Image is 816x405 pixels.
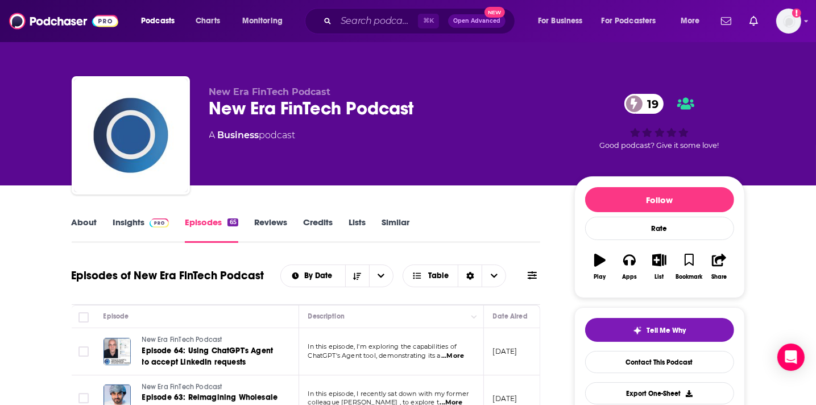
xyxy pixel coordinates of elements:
span: Open Advanced [453,18,500,24]
button: Play [585,246,615,287]
p: [DATE] [493,394,517,403]
div: List [655,274,664,280]
span: New Era FinTech Podcast [142,336,222,344]
div: Share [711,274,727,280]
a: New Era FinTech Podcast [142,382,279,392]
div: Play [594,274,606,280]
a: Similar [382,217,409,243]
img: tell me why sparkle [633,326,642,335]
a: 19 [624,94,664,114]
p: [DATE] [493,346,517,356]
button: Share [704,246,734,287]
span: Tell Me Why [647,326,686,335]
span: ⌘ K [418,14,439,28]
a: Show notifications dropdown [745,11,763,31]
input: Search podcasts, credits, & more... [336,12,418,30]
div: Sort Direction [458,265,482,287]
span: New [484,7,505,18]
img: Podchaser Pro [150,218,169,228]
button: Apps [615,246,644,287]
span: 19 [636,94,664,114]
button: open menu [234,12,297,30]
span: Episode 64: Using ChatGPT's Agent to accept LinkedIn requests [142,346,274,367]
button: open menu [281,272,345,280]
a: InsightsPodchaser Pro [113,217,169,243]
img: Podchaser - Follow, Share and Rate Podcasts [9,10,118,32]
button: open menu [594,12,673,30]
a: Episode 64: Using ChatGPT's Agent to accept LinkedIn requests [142,345,279,368]
a: Lists [349,217,366,243]
a: About [72,217,97,243]
img: User Profile [776,9,801,34]
div: A podcast [209,129,296,142]
button: Follow [585,187,734,212]
span: Good podcast? Give it some love! [600,141,719,150]
h2: Choose List sort [280,265,393,287]
button: List [644,246,674,287]
span: For Podcasters [602,13,656,29]
a: Reviews [254,217,287,243]
a: New Era FinTech Podcast [142,335,279,345]
h1: Episodes of New Era FinTech Podcast [72,268,264,283]
span: In this episode, I recently sat down with my former [308,390,469,398]
button: tell me why sparkleTell Me Why [585,318,734,342]
button: Show profile menu [776,9,801,34]
div: Episode [103,309,129,323]
button: open menu [369,265,393,287]
button: Export One-Sheet [585,382,734,404]
span: Monitoring [242,13,283,29]
div: Rate [585,217,734,240]
span: For Business [538,13,583,29]
span: New Era FinTech Podcast [142,383,222,391]
a: Contact This Podcast [585,351,734,373]
div: 19Good podcast? Give it some love! [574,86,745,157]
span: Podcasts [141,13,175,29]
span: New Era FinTech Podcast [209,86,331,97]
span: By Date [304,272,336,280]
div: Description [308,309,345,323]
span: ...More [441,352,464,361]
button: Sort Direction [345,265,369,287]
button: Choose View [403,265,507,287]
span: In this episode, I'm exploring the capabilities of [308,342,457,350]
a: Business [218,130,259,140]
div: Date Aired [493,309,528,323]
img: New Era FinTech Podcast [74,78,188,192]
div: Search podcasts, credits, & more... [316,8,526,34]
button: Open AdvancedNew [448,14,506,28]
button: open menu [530,12,597,30]
svg: Add a profile image [792,9,801,18]
a: Charts [188,12,227,30]
span: Table [428,272,449,280]
button: open menu [133,12,189,30]
a: Show notifications dropdown [716,11,736,31]
div: Apps [622,274,637,280]
button: open menu [673,12,714,30]
a: Credits [303,217,333,243]
span: ChatGPT's Agent tool, demonstrating its a [308,352,441,359]
div: 65 [227,218,238,226]
span: More [681,13,700,29]
span: Charts [196,13,220,29]
span: Logged in as meghna [776,9,801,34]
button: Column Actions [467,310,481,324]
span: Toggle select row [78,393,89,403]
div: Open Intercom Messenger [777,344,805,371]
span: Toggle select row [78,346,89,357]
a: Episodes65 [185,217,238,243]
div: Bookmark [676,274,702,280]
button: Bookmark [674,246,704,287]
